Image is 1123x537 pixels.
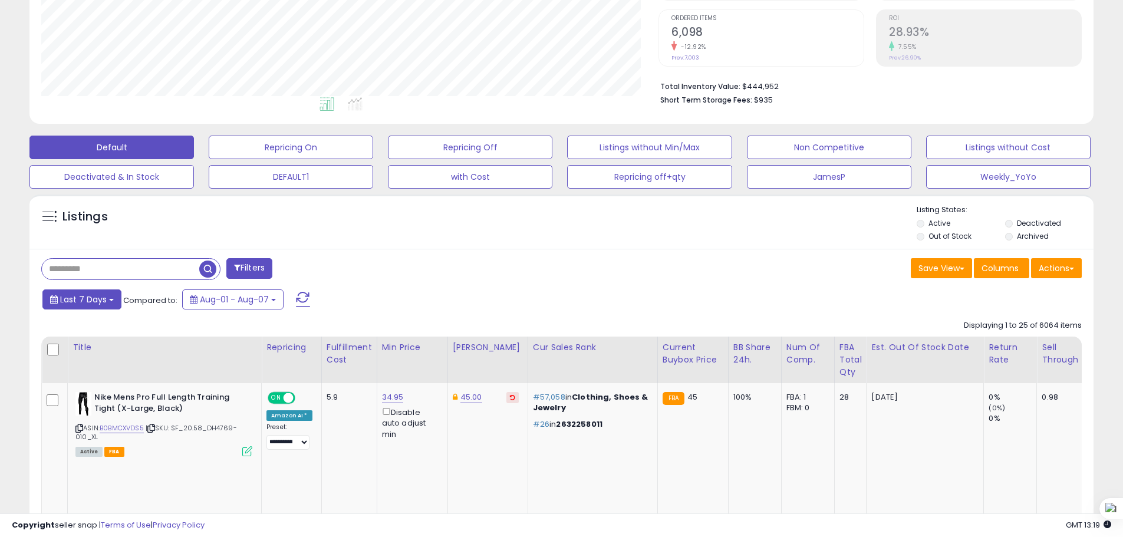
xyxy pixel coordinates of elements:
[269,393,284,403] span: ON
[182,289,284,309] button: Aug-01 - Aug-07
[917,205,1094,216] p: Listing States:
[871,341,979,354] div: Est. Out Of Stock Date
[747,165,911,189] button: JamesP
[75,423,237,441] span: | SKU: SF_20.58_DH4769-010_XL
[989,413,1036,424] div: 0%
[839,392,858,403] div: 28
[926,165,1091,189] button: Weekly_YoYo
[1042,341,1081,366] div: Sell Through
[453,341,523,354] div: [PERSON_NAME]
[928,231,971,241] label: Out of Stock
[989,341,1032,366] div: Return Rate
[663,392,684,405] small: FBA
[660,81,740,91] b: Total Inventory Value:
[733,392,772,403] div: 100%
[663,341,723,366] div: Current Buybox Price
[62,209,108,225] h5: Listings
[687,391,697,403] span: 45
[911,258,972,278] button: Save View
[12,520,205,531] div: seller snap | |
[266,423,312,450] div: Preset:
[1017,231,1049,241] label: Archived
[382,391,404,403] a: 34.95
[926,136,1091,159] button: Listings without Cost
[266,341,317,354] div: Repricing
[982,262,1019,274] span: Columns
[660,95,752,105] b: Short Term Storage Fees:
[786,341,829,366] div: Num of Comp.
[533,341,653,354] div: Cur Sales Rank
[974,258,1029,278] button: Columns
[733,341,776,366] div: BB Share 24h.
[660,78,1073,93] li: $444,952
[75,447,103,457] span: All listings currently available for purchase on Amazon
[533,391,565,403] span: #57,058
[200,294,269,305] span: Aug-01 - Aug-07
[382,341,443,354] div: Min Price
[533,419,648,430] p: in
[894,42,917,51] small: 7.55%
[75,392,252,455] div: ASIN:
[754,94,773,106] span: $935
[42,289,121,309] button: Last 7 Days
[928,218,950,228] label: Active
[556,419,602,430] span: 2632258011
[75,392,91,416] img: 31Hcy2Ahp+L._SL40_.jpg
[101,519,151,531] a: Terms of Use
[889,54,921,61] small: Prev: 26.90%
[533,419,549,430] span: #26
[567,165,732,189] button: Repricing off+qty
[964,320,1082,331] div: Displaying 1 to 25 of 6064 items
[266,410,312,421] div: Amazon AI *
[60,294,107,305] span: Last 7 Days
[388,136,552,159] button: Repricing Off
[1042,392,1076,403] div: 0.98
[1031,258,1082,278] button: Actions
[327,392,368,403] div: 5.9
[327,341,372,366] div: Fulfillment Cost
[12,519,55,531] strong: Copyright
[104,447,124,457] span: FBA
[871,392,974,403] p: [DATE]
[29,136,194,159] button: Default
[209,165,373,189] button: DEFAULT1
[100,423,144,433] a: B0BMCXVDS5
[226,258,272,279] button: Filters
[889,25,1081,41] h2: 28.93%
[29,165,194,189] button: Deactivated & In Stock
[382,406,439,440] div: Disable auto adjust min
[209,136,373,159] button: Repricing On
[123,295,177,306] span: Compared to:
[567,136,732,159] button: Listings without Min/Max
[388,165,552,189] button: with Cost
[73,341,256,354] div: Title
[786,392,825,403] div: FBA: 1
[153,519,205,531] a: Privacy Policy
[989,392,1036,403] div: 0%
[671,15,864,22] span: Ordered Items
[1017,218,1061,228] label: Deactivated
[677,42,706,51] small: -12.92%
[460,391,482,403] a: 45.00
[889,15,1081,22] span: ROI
[533,391,648,413] span: Clothing, Shoes & Jewelry
[747,136,911,159] button: Non Competitive
[294,393,312,403] span: OFF
[671,25,864,41] h2: 6,098
[94,392,238,417] b: Nike Mens Pro Full Length Training Tight (X-Large, Black)
[989,403,1005,413] small: (0%)
[786,403,825,413] div: FBM: 0
[839,341,862,378] div: FBA Total Qty
[533,392,648,413] p: in
[671,54,699,61] small: Prev: 7,003
[1066,519,1111,531] span: 2025-08-15 13:19 GMT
